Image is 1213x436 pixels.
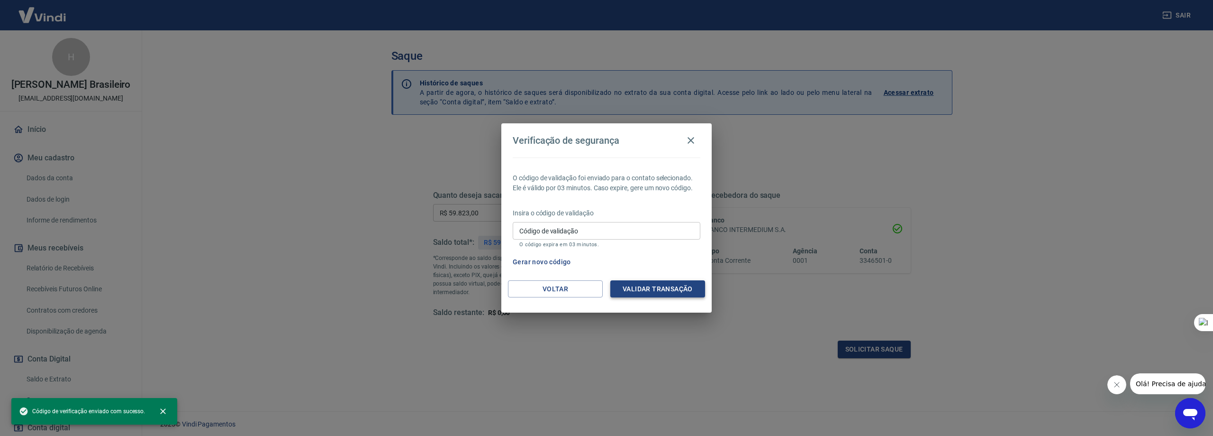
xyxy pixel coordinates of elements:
span: Código de verificação enviado com sucesso. [19,407,145,416]
span: Olá! Precisa de ajuda? [6,7,80,14]
iframe: Fechar mensagem [1107,375,1126,394]
button: Voltar [508,280,603,298]
p: Insira o código de validação [513,208,700,218]
button: Gerar novo código [509,253,575,271]
iframe: Mensagem da empresa [1130,373,1205,394]
h4: Verificação de segurança [513,135,619,146]
button: close [153,401,173,422]
p: O código expira em 03 minutos. [519,241,694,248]
button: Validar transação [610,280,705,298]
p: O código de validação foi enviado para o contato selecionado. Ele é válido por 03 minutos. Caso e... [513,173,700,193]
iframe: Botão para abrir a janela de mensagens [1175,398,1205,428]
